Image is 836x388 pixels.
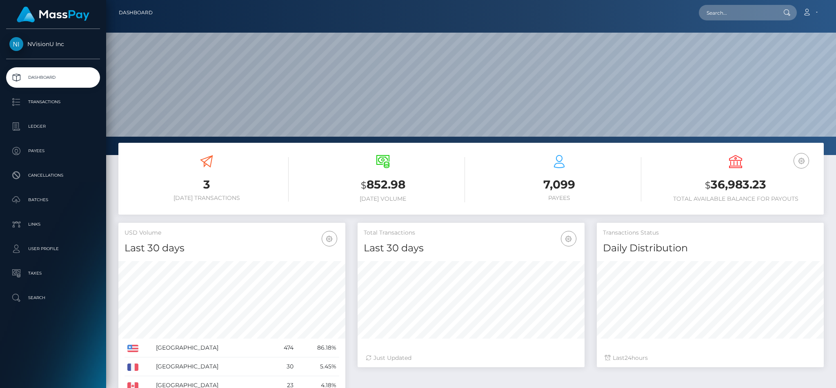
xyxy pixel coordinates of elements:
img: US.png [127,345,138,352]
p: Dashboard [9,71,97,84]
h6: [DATE] Volume [301,195,465,202]
img: MassPay Logo [17,7,89,22]
span: NVisionU Inc [6,40,100,48]
a: Payees [6,141,100,161]
a: Taxes [6,263,100,284]
p: Payees [9,145,97,157]
td: [GEOGRAPHIC_DATA] [153,357,270,376]
h5: Transactions Status [603,229,818,237]
a: Dashboard [6,67,100,88]
a: Links [6,214,100,235]
h6: Total Available Balance for Payouts [654,195,818,202]
td: 86.18% [296,339,339,357]
input: Search... [699,5,776,20]
h6: Payees [477,195,641,202]
a: User Profile [6,239,100,259]
p: Transactions [9,96,97,108]
p: Links [9,218,97,231]
p: Taxes [9,267,97,279]
td: 474 [270,339,296,357]
p: Batches [9,194,97,206]
h5: Total Transactions [364,229,578,237]
small: $ [705,180,711,191]
img: NVisionU Inc [9,37,23,51]
img: FR.png [127,364,138,371]
div: Last hours [605,354,816,362]
a: Ledger [6,116,100,137]
p: User Profile [9,243,97,255]
small: $ [361,180,367,191]
p: Ledger [9,120,97,133]
h3: 7,099 [477,177,641,193]
a: Search [6,288,100,308]
h6: [DATE] Transactions [125,195,289,202]
h4: Daily Distribution [603,241,818,255]
span: 24 [625,354,631,361]
h4: Last 30 days [364,241,578,255]
p: Search [9,292,97,304]
h3: 3 [125,177,289,193]
td: 5.45% [296,357,339,376]
div: Just Updated [366,354,576,362]
td: 30 [270,357,296,376]
h4: Last 30 days [125,241,339,255]
td: [GEOGRAPHIC_DATA] [153,339,270,357]
a: Dashboard [119,4,153,21]
h3: 852.98 [301,177,465,193]
h5: USD Volume [125,229,339,237]
h3: 36,983.23 [654,177,818,193]
p: Cancellations [9,169,97,182]
a: Batches [6,190,100,210]
a: Transactions [6,92,100,112]
a: Cancellations [6,165,100,186]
